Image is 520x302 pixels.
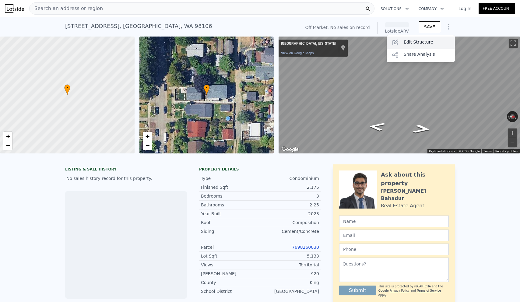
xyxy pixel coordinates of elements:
[6,142,10,149] span: −
[201,211,260,217] div: Year Built
[260,219,319,226] div: Composition
[387,49,455,61] div: Share Analysis
[390,289,409,292] a: Privacy Policy
[3,141,12,150] a: Zoom out
[145,142,149,149] span: −
[260,175,319,181] div: Condominium
[280,146,300,153] img: Google
[378,284,449,297] div: This site is protected by reCAPTCHA and the Google and apply.
[65,22,212,30] div: [STREET_ADDRESS] , [GEOGRAPHIC_DATA] , WA 98106
[507,111,510,122] button: Rotate counterclockwise
[201,244,260,250] div: Parcel
[201,271,260,277] div: [PERSON_NAME]
[260,184,319,190] div: 2,175
[387,35,455,62] div: Show Options
[376,3,414,14] button: Solutions
[260,202,319,208] div: 2.25
[483,149,492,153] a: Terms (opens in new tab)
[260,288,319,294] div: [GEOGRAPHIC_DATA]
[201,193,260,199] div: Bedrooms
[381,202,424,209] div: Real Estate Agent
[443,21,455,33] button: Show Options
[414,3,449,14] button: Company
[260,193,319,199] div: 3
[204,85,210,91] span: •
[260,279,319,286] div: King
[339,230,449,241] input: Email
[451,5,479,12] a: Log In
[515,111,518,122] button: Rotate clockwise
[65,167,187,173] div: LISTING & SALE HISTORY
[65,173,187,184] div: No sales history record for this property.
[341,45,345,51] a: Show location on map
[30,5,103,12] span: Search an address or region
[360,120,393,133] path: Go South
[201,288,260,294] div: School District
[281,41,336,46] div: [GEOGRAPHIC_DATA], [US_STATE]
[201,184,260,190] div: Finished Sqft
[405,123,438,135] path: Go North
[339,286,376,295] button: Submit
[339,216,449,227] input: Name
[260,228,319,234] div: Cement/Concrete
[199,167,321,172] div: Property details
[459,149,480,153] span: © 2025 Google
[143,141,152,150] a: Zoom out
[260,211,319,217] div: 2023
[305,24,370,30] div: Off Market. No sales on record
[6,132,10,140] span: +
[339,244,449,255] input: Phone
[279,37,520,153] div: Street View
[381,188,449,202] div: [PERSON_NAME] Bahadur
[417,289,441,292] a: Terms of Service
[201,253,260,259] div: Lot Sqft
[260,262,319,268] div: Territorial
[508,138,517,147] button: Zoom out
[509,39,518,48] button: Toggle fullscreen view
[507,114,518,120] button: Reset the view
[201,219,260,226] div: Roof
[279,37,520,153] div: Map
[419,21,440,32] button: SAVE
[429,149,455,153] button: Keyboard shortcuts
[281,51,314,55] a: View on Google Maps
[260,253,319,259] div: 5,133
[145,132,149,140] span: +
[292,245,319,250] a: 7698260030
[201,279,260,286] div: County
[201,228,260,234] div: Siding
[387,37,455,49] div: Edit Structure
[64,85,70,91] span: •
[3,132,12,141] a: Zoom in
[479,3,515,14] a: Free Account
[495,149,518,153] a: Report a problem
[5,4,24,13] img: Lotside
[385,28,409,34] div: Lotside ARV
[143,132,152,141] a: Zoom in
[204,84,210,95] div: •
[201,202,260,208] div: Bathrooms
[201,175,260,181] div: Type
[64,84,70,95] div: •
[201,262,260,268] div: Views
[381,170,449,188] div: Ask about this property
[508,128,517,138] button: Zoom in
[280,146,300,153] a: Open this area in Google Maps (opens a new window)
[260,271,319,277] div: $20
